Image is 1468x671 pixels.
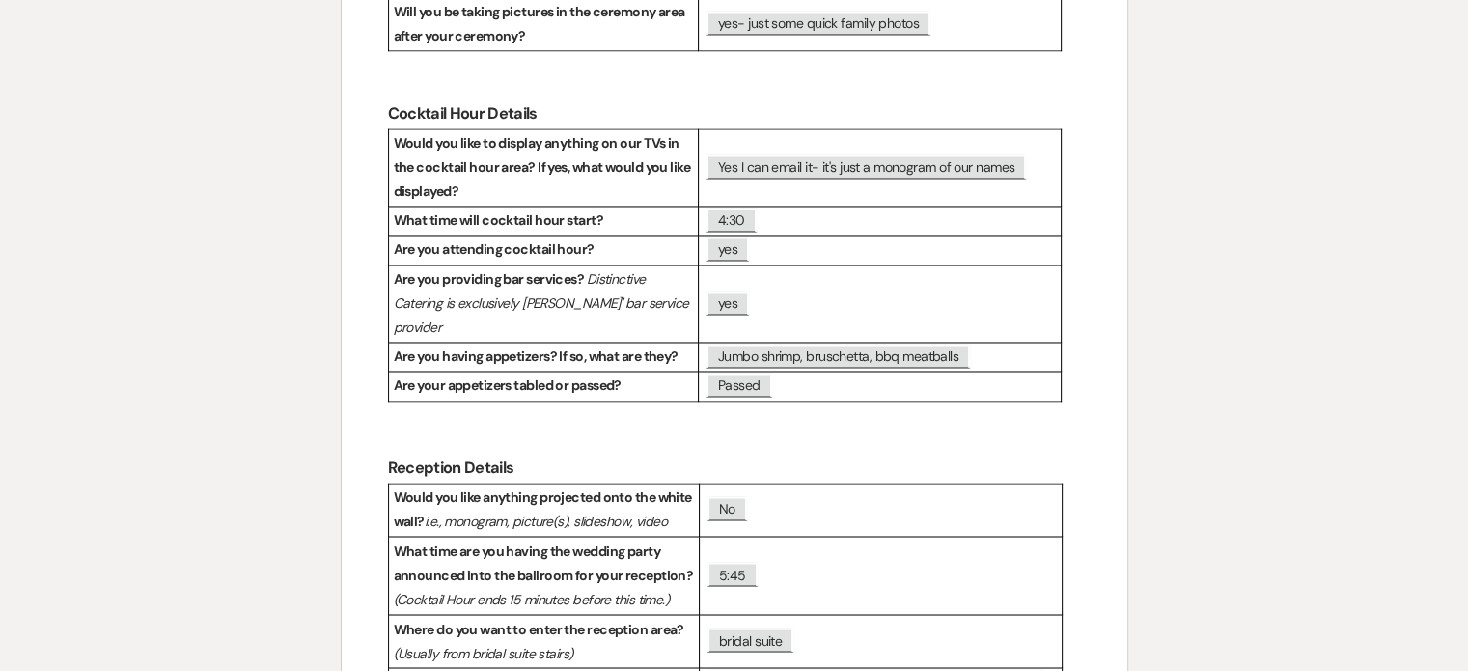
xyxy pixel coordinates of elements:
[394,489,695,530] strong: Would you like anything projected onto the white wall?
[394,3,688,44] strong: Will you be taking pictures in the ceremony area after your ceremony?
[425,513,667,530] em: i.e., monogram, picture(s), slideshow, video
[394,348,679,365] strong: Are you having appetizers? If so, what are they?
[394,270,692,336] em: Distinctive Catering is exclusively [PERSON_NAME]' bar service provider
[394,377,622,394] strong: Are your appetizers tabled or passed?
[706,344,970,368] span: Jumbo shrimp, bruschetta, bbq meatballs
[394,644,573,661] em: (Usually from bridal suite stairs)
[706,154,1026,179] span: Yes I can email it- it's just a monogram of our names
[706,291,749,315] span: yes
[707,496,747,520] span: No
[706,11,930,35] span: yes- just some quick family photos
[394,590,670,607] em: (Cocktail Hour ends 15 minutes before this time.)
[388,103,538,124] strong: Cocktail Hour Details
[706,373,772,397] span: Passed
[394,211,603,229] strong: What time will cocktail hour start?
[706,208,757,232] span: 4:30
[394,240,595,258] strong: Are you attending cocktail hour?
[394,542,694,583] strong: What time are you having the wedding party announced into the ballroom for your reception?
[388,458,514,478] strong: Reception Details
[394,620,684,637] strong: Where do you want to enter the reception area?
[394,134,693,200] strong: Would you like to display anything on our TVs in the cocktail hour area? If yes, what would you l...
[706,237,749,261] span: yes
[707,562,758,586] span: 5:45
[707,628,793,652] span: bridal suite
[394,270,587,288] strong: Are you providing bar services?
